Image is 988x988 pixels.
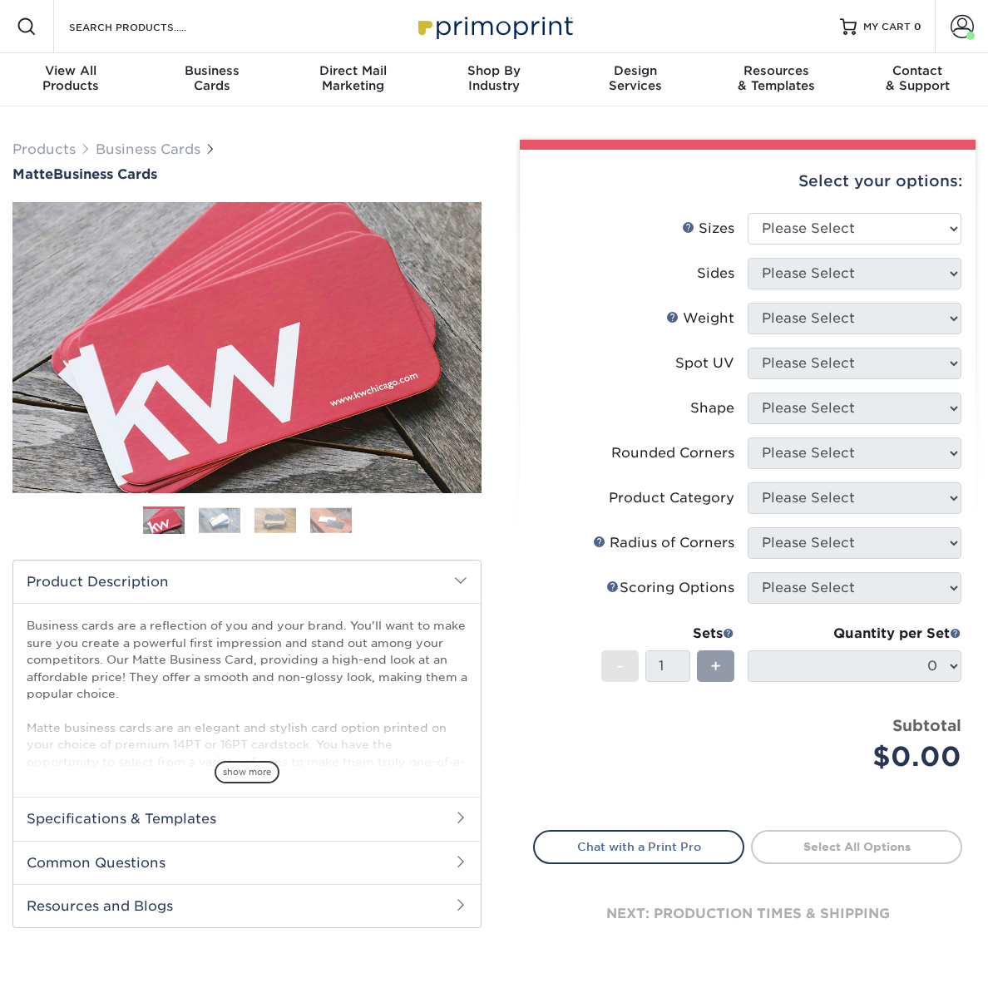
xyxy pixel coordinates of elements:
[215,761,279,783] span: show more
[533,864,962,964] div: next: production times & shipping
[310,507,352,533] img: Business Cards 04
[565,63,706,78] span: Design
[282,63,423,78] span: Direct Mail
[27,617,467,854] p: Business cards are a reflection of you and your brand. You'll want to make sure you create a powe...
[282,63,423,93] div: Marketing
[593,533,734,553] div: Radius of Corners
[751,830,962,863] a: Select All Options
[847,53,988,106] a: Contact& Support
[748,624,961,644] div: Quantity per Set
[697,264,734,284] div: Sides
[863,20,911,34] span: MY CART
[682,219,734,239] div: Sizes
[601,624,734,644] div: Sets
[611,443,734,463] div: Rounded Corners
[666,309,734,329] div: Weight
[13,841,481,884] h2: Common Questions
[423,53,565,106] a: Shop ByIndustry
[96,141,200,157] a: Business Cards
[706,63,847,78] span: Resources
[13,884,481,927] h2: Resources and Blogs
[141,63,283,93] div: Cards
[847,63,988,93] div: & Support
[565,53,706,106] a: DesignServices
[616,654,624,679] span: -
[675,353,734,373] div: Spot UV
[847,63,988,78] span: Contact
[141,53,283,106] a: BusinessCards
[13,797,481,840] h2: Specifications & Templates
[533,830,744,863] a: Chat with a Print Pro
[606,578,734,598] div: Scoring Options
[67,17,230,37] input: SEARCH PRODUCTS.....
[282,53,423,106] a: Direct MailMarketing
[12,113,482,582] img: Matte 01
[411,8,577,44] img: Primoprint
[12,166,482,182] h1: Business Cards
[706,63,847,93] div: & Templates
[199,507,240,533] img: Business Cards 02
[690,398,734,418] div: Shape
[533,150,962,213] div: Select your options:
[914,21,921,32] span: 0
[892,716,961,734] strong: Subtotal
[706,53,847,106] a: Resources& Templates
[12,141,76,157] a: Products
[13,561,481,603] h2: Product Description
[12,166,53,182] span: Matte
[141,63,283,78] span: Business
[423,63,565,93] div: Industry
[760,737,961,777] div: $0.00
[143,501,185,542] img: Business Cards 01
[565,63,706,93] div: Services
[254,507,296,533] img: Business Cards 03
[609,488,734,508] div: Product Category
[710,654,721,679] span: +
[12,166,482,182] a: MatteBusiness Cards
[423,63,565,78] span: Shop By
